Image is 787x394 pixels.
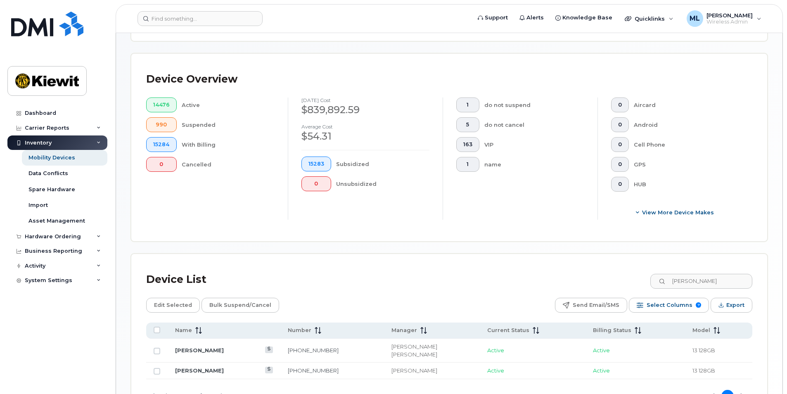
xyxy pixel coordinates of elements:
[472,9,514,26] a: Support
[611,177,629,192] button: 0
[175,367,224,374] a: [PERSON_NAME]
[484,137,585,152] div: VIP
[182,97,275,112] div: Active
[154,299,192,311] span: Edit Selected
[175,347,224,354] a: [PERSON_NAME]
[634,177,740,192] div: HUB
[690,14,700,24] span: ML
[146,269,206,290] div: Device List
[487,327,529,334] span: Current Status
[336,157,430,171] div: Subsidized
[650,274,752,289] input: Search Device List ...
[463,161,472,168] span: 1
[692,347,715,354] span: 13 128GB
[681,10,767,27] div: Matthew Linderman
[696,302,701,308] span: 7
[550,9,618,26] a: Knowledge Base
[146,298,200,313] button: Edit Selected
[692,367,715,374] span: 13 128GB
[611,157,629,172] button: 0
[487,347,504,354] span: Active
[618,141,622,148] span: 0
[485,14,508,22] span: Support
[642,209,714,216] span: View More Device Makes
[301,124,429,129] h4: Average cost
[288,347,339,354] a: [PHONE_NUMBER]
[182,117,275,132] div: Suspended
[201,298,279,313] button: Bulk Suspend/Cancel
[153,141,170,148] span: 15284
[706,12,753,19] span: [PERSON_NAME]
[146,157,177,172] button: 0
[555,298,627,313] button: Send Email/SMS
[336,176,430,191] div: Unsubsidized
[484,97,585,112] div: do not suspend
[301,157,331,171] button: 15283
[629,298,709,313] button: Select Columns 7
[391,343,472,351] div: [PERSON_NAME]
[146,117,177,132] button: 990
[175,327,192,334] span: Name
[308,161,324,167] span: 15283
[618,121,622,128] span: 0
[288,367,339,374] a: [PHONE_NUMBER]
[611,205,739,220] button: View More Device Makes
[463,102,472,108] span: 1
[692,327,710,334] span: Model
[618,102,622,108] span: 0
[487,367,504,374] span: Active
[265,367,273,373] a: View Last Bill
[751,358,781,388] iframe: Messenger Launcher
[182,137,275,152] div: With Billing
[301,103,429,117] div: $839,892.59
[209,299,271,311] span: Bulk Suspend/Cancel
[456,97,479,112] button: 1
[137,11,263,26] input: Find something...
[391,351,472,358] div: [PERSON_NAME]
[619,10,679,27] div: Quicklinks
[611,117,629,132] button: 0
[593,367,610,374] span: Active
[618,181,622,188] span: 0
[611,137,629,152] button: 0
[634,157,740,172] div: GPS
[634,137,740,152] div: Cell Phone
[265,347,273,353] a: View Last Bill
[618,161,622,168] span: 0
[308,180,324,187] span: 0
[153,121,170,128] span: 990
[593,347,610,354] span: Active
[647,299,692,311] span: Select Columns
[514,9,550,26] a: Alerts
[182,157,275,172] div: Cancelled
[711,298,752,313] button: Export
[153,102,170,108] span: 14476
[391,367,472,375] div: [PERSON_NAME]
[463,121,472,128] span: 5
[301,176,331,191] button: 0
[706,19,753,25] span: Wireless Admin
[593,327,631,334] span: Billing Status
[288,327,311,334] span: Number
[456,117,479,132] button: 5
[391,327,417,334] span: Manager
[611,97,629,112] button: 0
[634,97,740,112] div: Aircard
[526,14,544,22] span: Alerts
[456,157,479,172] button: 1
[726,299,744,311] span: Export
[635,15,665,22] span: Quicklinks
[301,129,429,143] div: $54.31
[463,141,472,148] span: 163
[153,161,170,168] span: 0
[146,69,237,90] div: Device Overview
[456,137,479,152] button: 163
[146,137,177,152] button: 15284
[146,97,177,112] button: 14476
[301,97,429,103] h4: [DATE] cost
[562,14,612,22] span: Knowledge Base
[634,117,740,132] div: Android
[484,117,585,132] div: do not cancel
[484,157,585,172] div: name
[573,299,619,311] span: Send Email/SMS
